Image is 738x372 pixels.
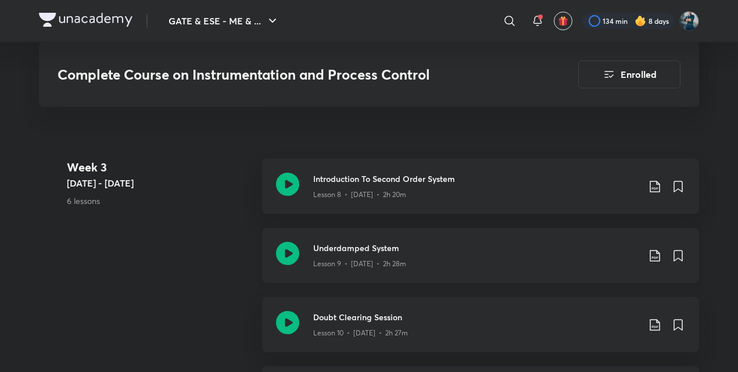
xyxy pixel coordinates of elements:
[39,13,132,27] img: Company Logo
[39,13,132,30] a: Company Logo
[262,159,699,228] a: Introduction To Second Order SystemLesson 8 • [DATE] • 2h 20m
[67,176,253,190] h5: [DATE] - [DATE]
[679,11,699,31] img: Vinay Upadhyay
[162,9,286,33] button: GATE & ESE - ME & ...
[635,15,646,27] img: streak
[58,66,513,83] h3: Complete Course on Instrumentation and Process Control
[313,328,408,338] p: Lesson 10 • [DATE] • 2h 27m
[558,16,568,26] img: avatar
[67,195,253,207] p: 6 lessons
[262,228,699,297] a: Underdamped SystemLesson 9 • [DATE] • 2h 28m
[313,311,639,323] h3: Doubt Clearing Session
[554,12,572,30] button: avatar
[313,173,639,185] h3: Introduction To Second Order System
[578,60,680,88] button: Enrolled
[262,297,699,366] a: Doubt Clearing SessionLesson 10 • [DATE] • 2h 27m
[313,242,639,254] h3: Underdamped System
[313,259,406,269] p: Lesson 9 • [DATE] • 2h 28m
[313,189,406,200] p: Lesson 8 • [DATE] • 2h 20m
[67,159,253,176] h4: Week 3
